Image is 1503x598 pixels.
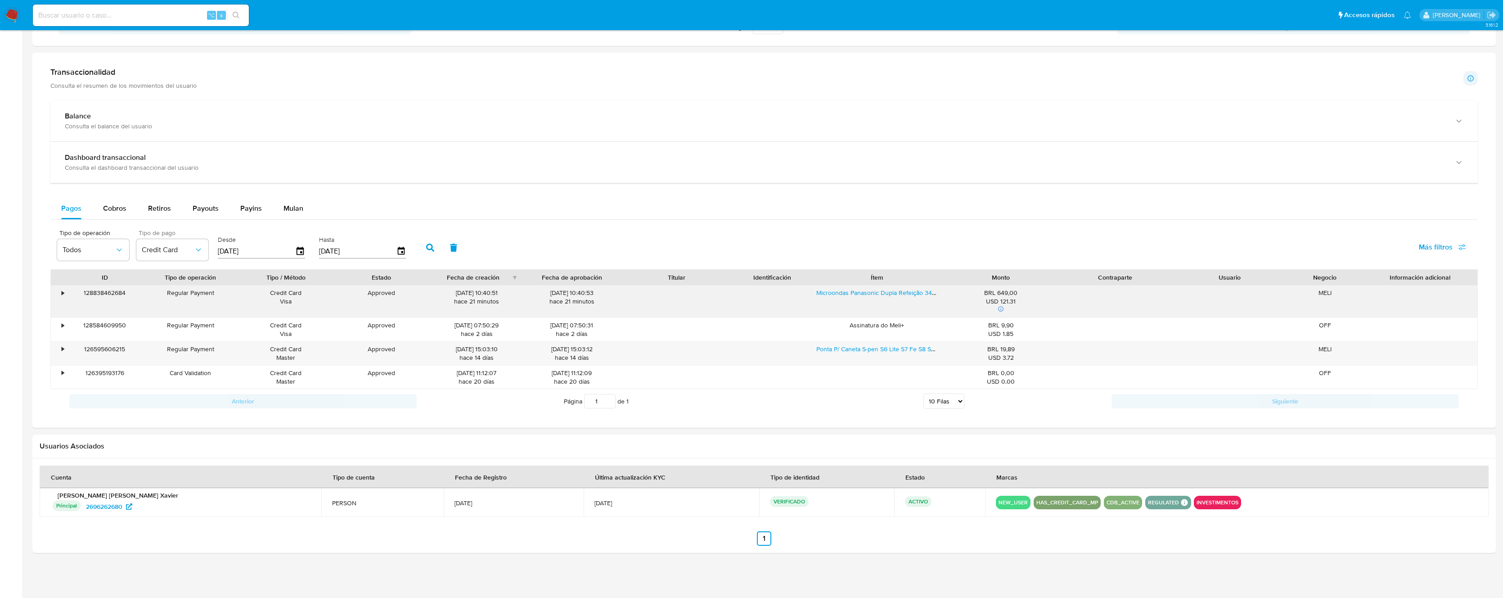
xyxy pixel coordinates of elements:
[227,9,245,22] button: search-icon
[1344,10,1395,20] span: Accesos rápidos
[208,11,215,19] span: ⌥
[40,442,1489,451] h2: Usuarios Asociados
[33,9,249,21] input: Buscar usuario o caso...
[1404,11,1411,19] a: Notificaciones
[1485,21,1498,28] span: 3.161.2
[220,11,223,19] span: s
[1487,10,1496,20] a: Salir
[1433,11,1484,19] p: federico.luaces@mercadolibre.com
